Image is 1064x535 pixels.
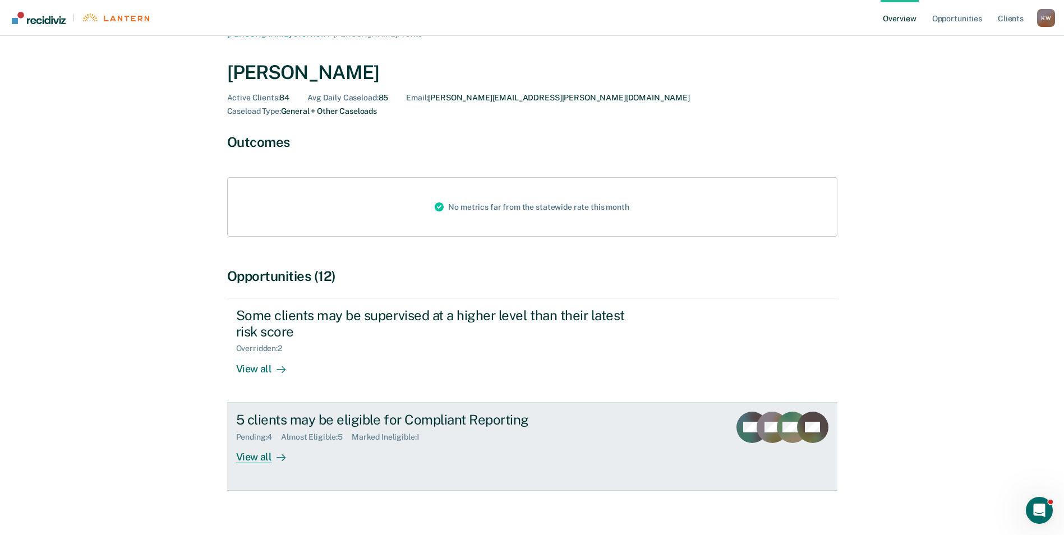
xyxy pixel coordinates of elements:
[227,107,281,116] span: Caseload Type :
[352,432,429,442] div: Marked Ineligible : 1
[236,432,282,442] div: Pending : 4
[406,93,690,103] div: [PERSON_NAME][EMAIL_ADDRESS][PERSON_NAME][DOMAIN_NAME]
[81,13,149,22] img: Lantern
[1037,9,1055,27] button: Profile dropdown button
[227,93,290,103] div: 84
[227,61,837,84] div: [PERSON_NAME]
[307,93,378,102] span: Avg Daily Caseload :
[236,307,630,340] div: Some clients may be supervised at a higher level than their latest risk score
[227,403,837,491] a: 5 clients may be eligible for Compliant ReportingPending:4Almost Eligible:5Marked Ineligible:1Vie...
[227,298,837,403] a: Some clients may be supervised at a higher level than their latest risk scoreOverridden:2View all
[307,93,388,103] div: 85
[66,13,81,22] span: |
[236,353,299,375] div: View all
[227,134,837,150] div: Outcomes
[227,268,837,284] div: Opportunities (12)
[227,93,280,102] span: Active Clients :
[406,93,428,102] span: Email :
[1026,497,1053,524] iframe: Intercom live chat
[236,344,291,353] div: Overridden : 2
[236,441,299,463] div: View all
[236,412,630,428] div: 5 clients may be eligible for Compliant Reporting
[426,178,638,236] div: No metrics far from the statewide rate this month
[281,432,352,442] div: Almost Eligible : 5
[227,107,377,116] div: General + Other Caseloads
[1037,9,1055,27] div: K W
[12,12,66,24] img: Recidiviz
